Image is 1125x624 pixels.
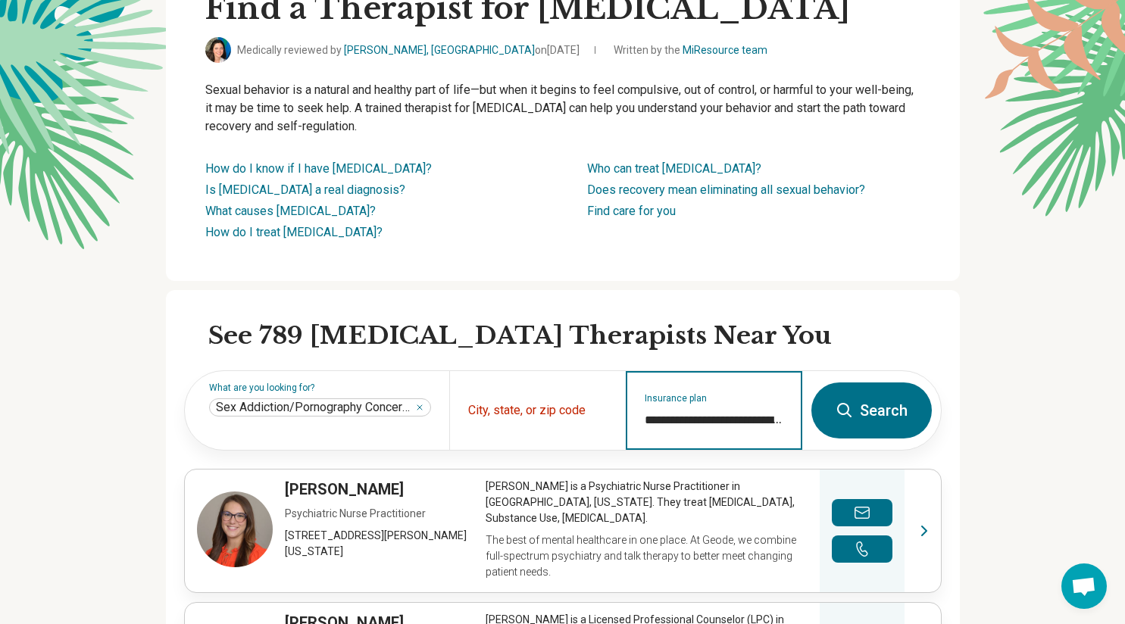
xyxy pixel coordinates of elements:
[832,499,892,526] button: Send a message
[811,382,932,438] button: Search
[205,183,405,197] a: Is [MEDICAL_DATA] a real diagnosis?
[344,44,535,56] a: [PERSON_NAME], [GEOGRAPHIC_DATA]
[1061,563,1107,609] div: Open chat
[237,42,580,58] span: Medically reviewed by
[209,398,431,417] div: Sex Addiction/Pornography Concerns
[205,225,383,239] a: How do I treat [MEDICAL_DATA]?
[614,42,767,58] span: Written by the
[205,161,432,176] a: How do I know if I have [MEDICAL_DATA]?
[209,383,431,392] label: What are you looking for?
[832,535,892,563] button: Make a phone call
[205,204,376,218] a: What causes [MEDICAL_DATA]?
[535,44,580,56] span: on [DATE]
[587,183,865,197] a: Does recovery mean eliminating all sexual behavior?
[587,161,761,176] a: Who can treat [MEDICAL_DATA]?
[208,320,942,352] h2: See 789 [MEDICAL_DATA] Therapists Near You
[415,403,424,412] button: Sex Addiction/Pornography Concerns
[216,400,412,415] span: Sex Addiction/Pornography Concerns
[683,44,767,56] a: MiResource team
[205,81,920,136] p: Sexual behavior is a natural and healthy part of life—but when it begins to feel compulsive, out ...
[587,204,676,218] a: Find care for you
